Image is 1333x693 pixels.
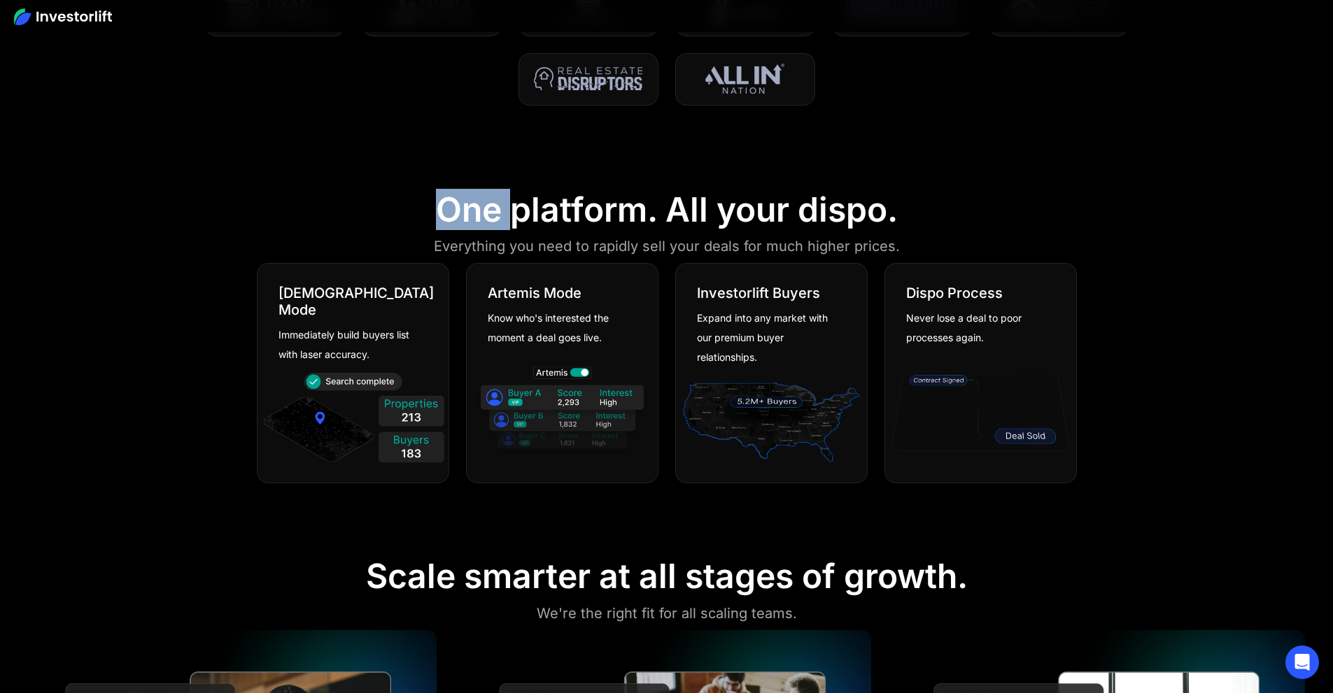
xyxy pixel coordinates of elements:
[434,235,900,257] div: Everything you need to rapidly sell your deals for much higher prices.
[537,602,797,624] div: We're the right fit for all scaling teams.
[488,308,626,348] div: Know who's interested the moment a deal goes live.
[697,308,835,367] div: Expand into any market with our premium buyer relationships.
[436,190,898,230] div: One platform. All your dispo.
[1285,645,1319,679] div: Open Intercom Messenger
[488,285,581,301] div: Artemis Mode
[366,556,968,596] div: Scale smarter at all stages of growth.
[278,325,417,364] div: Immediately build buyers list with laser accuracy.
[906,308,1045,348] div: Never lose a deal to poor processes again.
[697,285,820,301] div: Investorlift Buyers
[278,285,434,318] div: [DEMOGRAPHIC_DATA] Mode
[906,285,1003,301] div: Dispo Process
